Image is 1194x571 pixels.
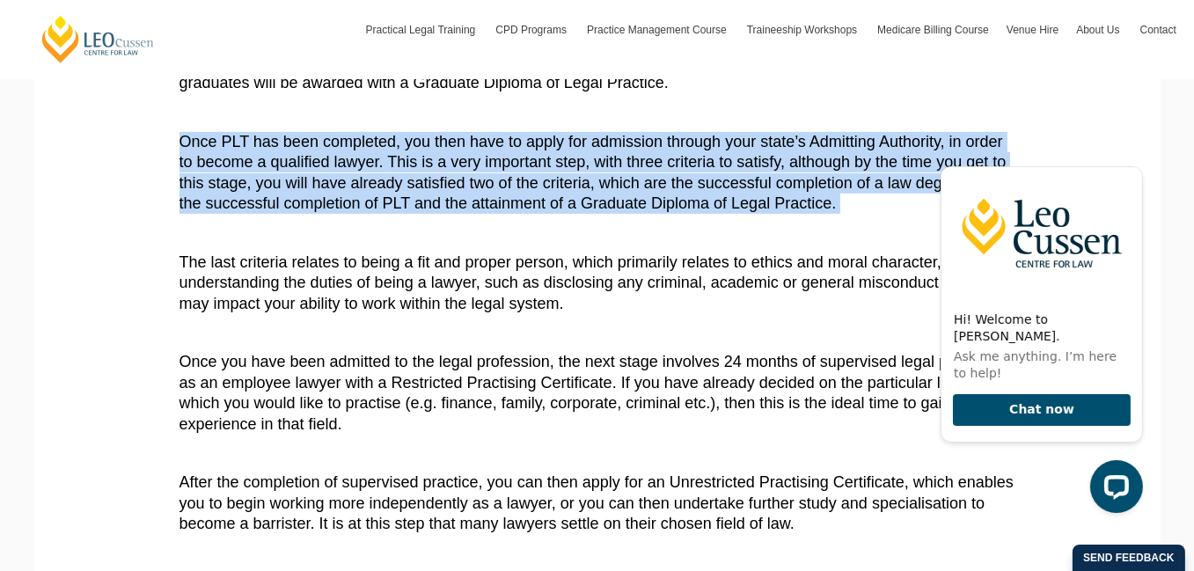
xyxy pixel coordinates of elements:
[998,4,1067,55] a: Venue Hire
[40,14,157,64] a: [PERSON_NAME] Centre for Law
[179,132,1015,215] p: Once PLT has been completed, you then have to apply for admission through your state’s Admitting ...
[357,4,487,55] a: Practical Legal Training
[868,4,998,55] a: Medicare Billing Course
[487,4,578,55] a: CPD Programs
[1132,4,1185,55] a: Contact
[738,4,868,55] a: Traineeship Workshops
[1067,4,1131,55] a: About Us
[179,472,1015,534] p: After the completion of supervised practice, you can then apply for an Unrestricted Practising Ce...
[179,253,1015,314] p: The last criteria relates to being a fit and proper person, which primarily relates to ethics and...
[927,151,1150,527] iframe: LiveChat chat widget
[179,352,1015,435] p: Once you have been admitted to the legal profession, the next stage involves 24 months of supervi...
[578,4,738,55] a: Practice Management Course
